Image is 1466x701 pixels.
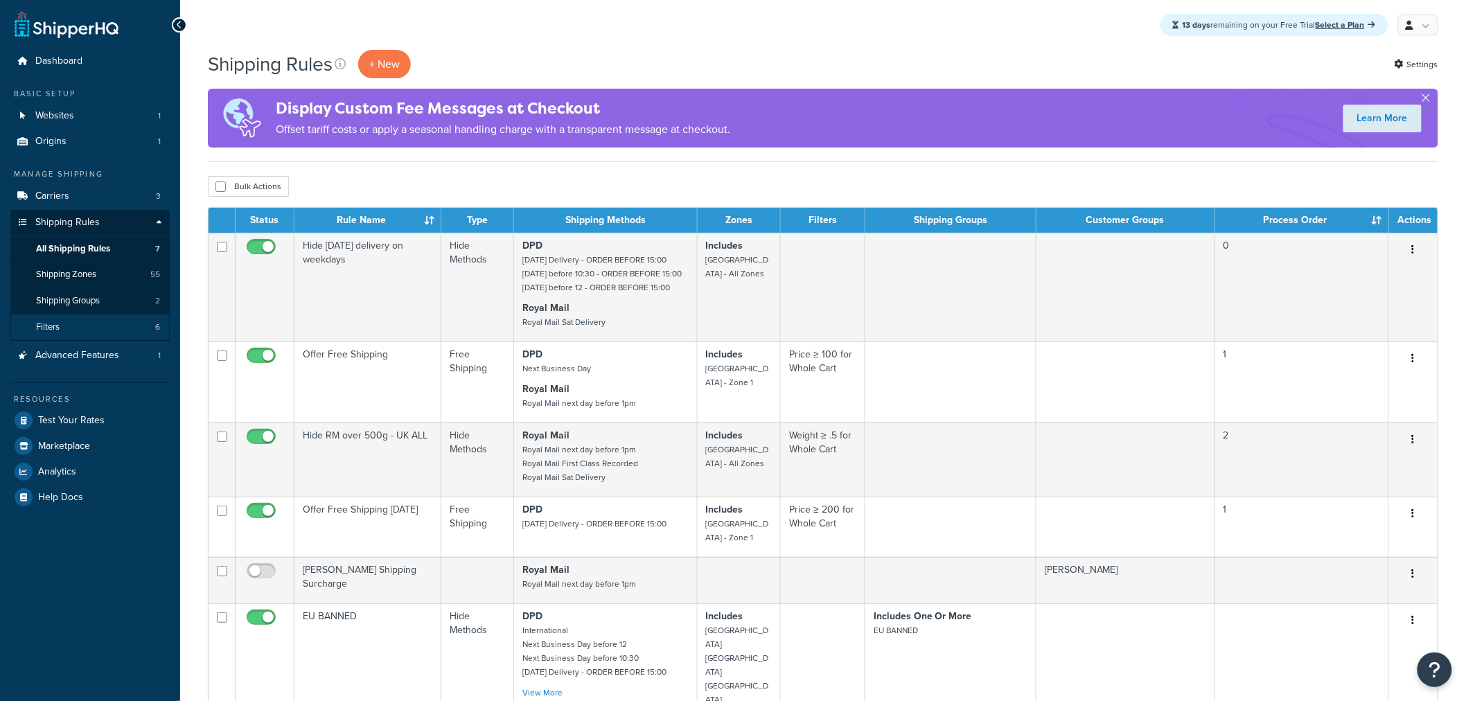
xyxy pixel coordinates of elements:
div: Basic Setup [10,88,170,100]
a: Filters 6 [10,314,170,340]
td: [PERSON_NAME] Shipping Surcharge [294,557,441,603]
small: [GEOGRAPHIC_DATA] - Zone 1 [706,517,769,544]
td: Free Shipping [441,497,514,557]
strong: Includes [706,238,743,253]
span: 7 [155,243,160,255]
th: Process Order : activate to sort column ascending [1215,208,1389,233]
td: [PERSON_NAME] [1036,557,1215,603]
strong: Includes [706,609,743,623]
span: 1 [158,110,161,122]
span: Shipping Rules [35,217,100,229]
a: Shipping Rules [10,210,170,236]
td: 2 [1215,423,1389,497]
td: Price ≥ 200 for Whole Cart [781,497,865,557]
small: [GEOGRAPHIC_DATA] - All Zones [706,254,769,280]
a: Shipping Groups 2 [10,288,170,314]
a: Carriers 3 [10,184,170,209]
span: Analytics [38,466,76,478]
strong: Royal Mail [522,301,569,315]
a: View More [522,686,563,699]
strong: Includes [706,428,743,443]
small: Royal Mail next day before 1pm [522,397,636,409]
small: International Next Business Day before 12 Next Business Day before 10:30 [DATE] Delivery - ORDER ... [522,624,666,678]
li: Shipping Rules [10,210,170,341]
div: Resources [10,393,170,405]
th: Rule Name : activate to sort column ascending [294,208,441,233]
td: 1 [1215,341,1389,423]
a: Settings [1395,55,1438,74]
th: Status [236,208,294,233]
small: Royal Mail next day before 1pm [522,578,636,590]
span: Test Your Rates [38,415,105,427]
small: [GEOGRAPHIC_DATA] - Zone 1 [706,362,769,389]
th: Zones [698,208,781,233]
button: Open Resource Center [1418,653,1452,687]
strong: DPD [522,502,542,517]
th: Shipping Methods [514,208,698,233]
li: Advanced Features [10,343,170,369]
td: Offer Free Shipping [294,341,441,423]
a: Analytics [10,459,170,484]
li: All Shipping Rules [10,236,170,262]
a: Marketplace [10,434,170,459]
th: Actions [1389,208,1438,233]
li: Carriers [10,184,170,209]
li: Origins [10,129,170,154]
strong: Includes One Or More [874,609,972,623]
td: 1 [1215,497,1389,557]
span: All Shipping Rules [36,243,110,255]
p: + New [358,50,411,78]
a: Origins 1 [10,129,170,154]
strong: DPD [522,609,542,623]
h1: Shipping Rules [208,51,333,78]
th: Type [441,208,514,233]
img: duties-banner-06bc72dcb5fe05cb3f9472aba00be2ae8eb53ab6f0d8bb03d382ba314ac3c341.png [208,89,276,148]
p: Offset tariff costs or apply a seasonal handling charge with a transparent message at checkout. [276,120,730,139]
a: Dashboard [10,48,170,74]
span: 55 [150,269,160,281]
td: Hide RM over 500g - UK ALL [294,423,441,497]
span: Advanced Features [35,350,119,362]
span: 3 [156,190,161,202]
td: Hide Methods [441,233,514,341]
span: Marketplace [38,441,90,452]
strong: Royal Mail [522,562,569,577]
strong: Royal Mail [522,382,569,396]
a: Learn More [1343,105,1422,132]
a: Test Your Rates [10,408,170,433]
li: Help Docs [10,485,170,510]
span: Dashboard [35,55,82,67]
th: Customer Groups [1036,208,1215,233]
small: Royal Mail Sat Delivery [522,316,606,328]
span: 2 [155,295,160,307]
td: Hide [DATE] delivery on weekdays [294,233,441,341]
td: 0 [1215,233,1389,341]
div: Manage Shipping [10,168,170,180]
span: Filters [36,321,60,333]
strong: 13 days [1183,19,1211,31]
small: Royal Mail next day before 1pm Royal Mail First Class Recorded Royal Mail Sat Delivery [522,443,638,483]
td: Price ≥ 100 for Whole Cart [781,341,865,423]
a: All Shipping Rules 7 [10,236,170,262]
li: Shipping Groups [10,288,170,314]
th: Filters [781,208,865,233]
a: Advanced Features 1 [10,343,170,369]
a: Shipping Zones 55 [10,262,170,287]
span: 1 [158,136,161,148]
span: Websites [35,110,74,122]
span: 1 [158,350,161,362]
td: Weight ≥ .5 for Whole Cart [781,423,865,497]
td: Hide Methods [441,423,514,497]
td: Free Shipping [441,341,514,423]
small: Next Business Day [522,362,591,375]
span: Shipping Zones [36,269,96,281]
strong: Includes [706,347,743,362]
a: ShipperHQ Home [15,10,118,38]
a: Select a Plan [1316,19,1376,31]
small: [DATE] Delivery - ORDER BEFORE 15:00 [DATE] before 10:30 - ORDER BEFORE 15:00 [DATE] before 12 - ... [522,254,682,294]
a: Websites 1 [10,103,170,129]
h4: Display Custom Fee Messages at Checkout [276,97,730,120]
